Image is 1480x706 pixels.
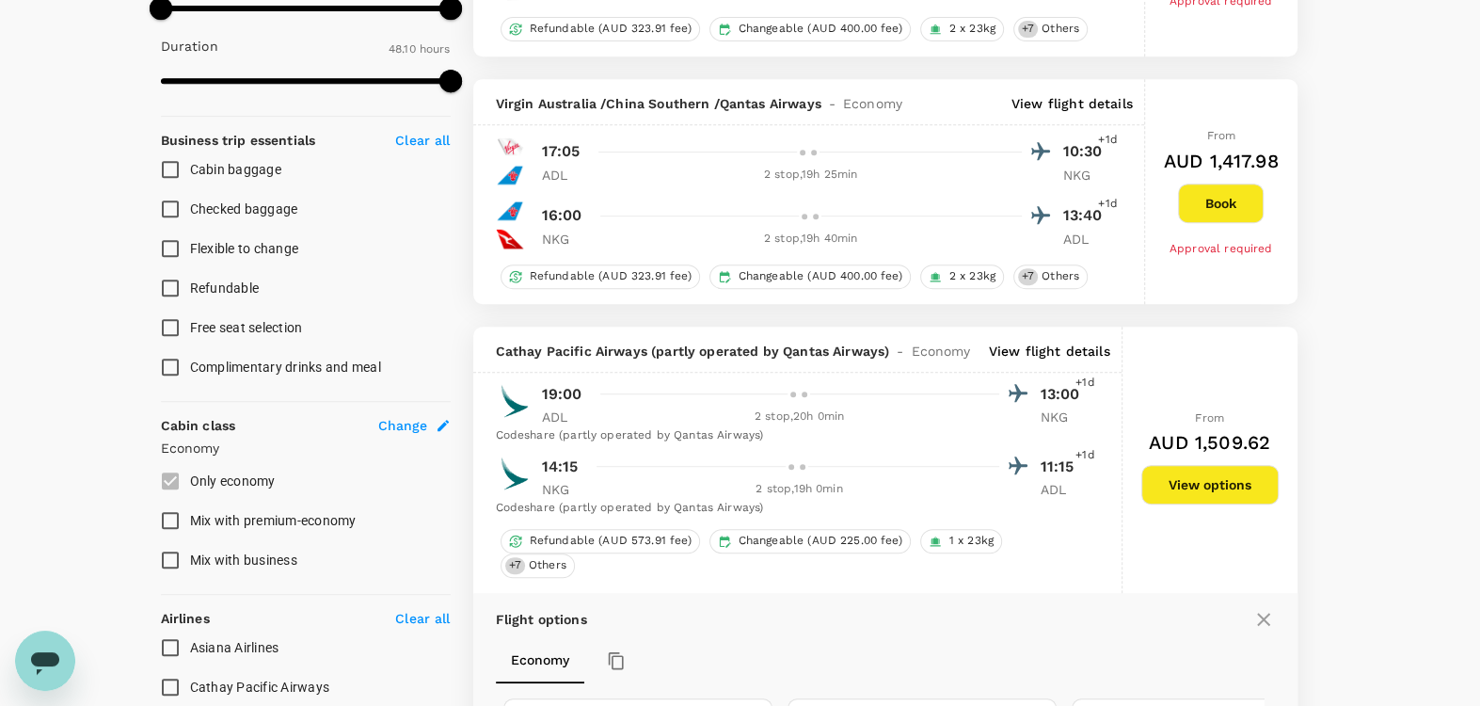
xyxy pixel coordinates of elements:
[942,21,1003,37] span: 2 x 23kg
[600,480,999,499] div: 2 stop , 19h 0min
[190,553,297,568] span: Mix with business
[395,131,450,150] p: Clear all
[496,342,890,361] span: Cathay Pacific Airways (partly operated by Qantas Airways)
[378,416,428,435] span: Change
[389,42,451,56] span: 48.10 hours
[1041,408,1088,426] p: NKG
[542,480,589,499] p: NKG
[920,265,1004,289] div: 2 x 23kg
[161,439,451,457] p: Economy
[843,94,902,113] span: Economy
[731,533,910,549] span: Changeable (AUD 225.00 fee)
[542,230,589,249] p: NKG
[1063,166,1110,185] p: NKG
[190,360,381,375] span: Complimentary drinks and meal
[1098,195,1117,214] span: +1d
[942,268,1003,284] span: 2 x 23kg
[1170,242,1273,255] span: Approval required
[1141,465,1279,505] button: View options
[542,408,589,426] p: ADL
[1178,184,1264,223] button: Book
[505,557,525,573] span: + 7
[542,204,582,227] p: 16:00
[161,133,316,148] strong: Business trip essentials
[709,17,911,41] div: Changeable (AUD 400.00 fee)
[1206,129,1235,142] span: From
[1018,21,1038,37] span: + 7
[190,162,281,177] span: Cabin baggage
[190,241,299,256] span: Flexible to change
[190,320,303,335] span: Free seat selection
[1011,94,1133,113] p: View flight details
[1164,146,1279,176] h6: AUD 1,417.98
[496,94,821,113] span: Virgin Australia / China Southern / Qantas Airways
[1013,265,1088,289] div: +7Others
[15,631,75,691] iframe: Button to launch messaging window
[496,225,524,253] img: QF
[1098,131,1117,150] span: +1d
[190,473,276,489] span: Only economy
[1075,374,1094,393] span: +1d
[161,611,210,626] strong: Airlines
[1013,17,1088,41] div: +7Others
[395,609,450,628] p: Clear all
[496,499,1088,518] div: Codeshare (partly operated by Qantas Airways)
[501,17,700,41] div: Refundable (AUD 323.91 fee)
[889,342,911,361] span: -
[496,161,524,189] img: CZ
[731,21,910,37] span: Changeable (AUD 400.00 fee)
[161,418,236,433] strong: Cabin class
[709,529,911,554] div: Changeable (AUD 225.00 fee)
[920,17,1004,41] div: 2 x 23kg
[989,342,1110,361] p: View flight details
[496,133,524,161] img: VA
[190,513,357,528] span: Mix with premium-economy
[496,197,524,225] img: CZ
[190,640,279,655] span: Asiana Airlines
[821,94,843,113] span: -
[731,268,910,284] span: Changeable (AUD 400.00 fee)
[1075,446,1094,465] span: +1d
[911,342,970,361] span: Economy
[501,529,700,554] div: Refundable (AUD 573.91 fee)
[542,456,579,478] p: 14:15
[542,140,581,163] p: 17:05
[501,554,575,578] div: +7Others
[1041,456,1088,478] p: 11:15
[521,557,574,573] span: Others
[600,166,1022,185] div: 2 stop , 19h 25min
[522,21,699,37] span: Refundable (AUD 323.91 fee)
[920,529,1002,554] div: 1 x 23kg
[1034,268,1087,284] span: Others
[496,426,1088,445] div: Codeshare (partly operated by Qantas Airways)
[1063,230,1110,249] p: ADL
[600,408,999,426] div: 2 stop , 20h 0min
[190,680,330,695] span: Cathay Pacific Airways
[1063,140,1110,163] p: 10:30
[709,265,911,289] div: Changeable (AUD 400.00 fee)
[496,610,587,629] p: Flight options
[496,455,533,492] img: CX
[496,382,533,420] img: CX
[1034,21,1087,37] span: Others
[1041,383,1088,406] p: 13:00
[190,201,298,217] span: Checked baggage
[1063,204,1110,227] p: 13:40
[522,533,699,549] span: Refundable (AUD 573.91 fee)
[600,230,1022,249] div: 2 stop , 19h 40min
[542,166,589,185] p: ADL
[161,37,218,56] p: Duration
[1195,411,1224,425] span: From
[1149,427,1270,457] h6: AUD 1,509.62
[522,268,699,284] span: Refundable (AUD 323.91 fee)
[496,638,584,683] button: Economy
[1041,480,1088,499] p: ADL
[542,383,582,406] p: 19:00
[501,265,700,289] div: Refundable (AUD 323.91 fee)
[942,533,1001,549] span: 1 x 23kg
[190,281,260,296] span: Refundable
[1018,268,1038,284] span: + 7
